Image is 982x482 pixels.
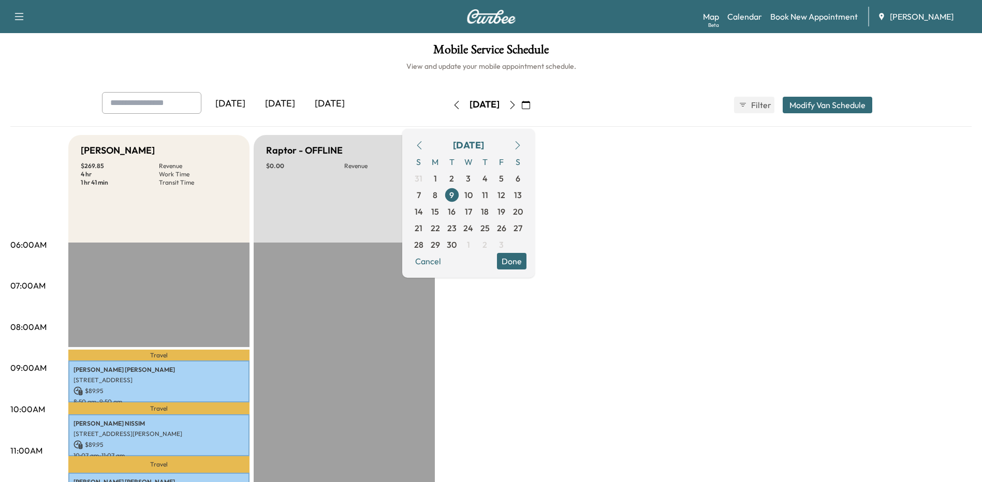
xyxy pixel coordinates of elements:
[460,154,477,170] span: W
[81,162,159,170] p: $ 269.85
[81,170,159,178] p: 4 hr
[482,189,488,201] span: 11
[734,97,774,113] button: Filter
[510,154,526,170] span: S
[449,189,454,201] span: 9
[10,444,42,457] p: 11:00AM
[481,205,489,218] span: 18
[513,205,523,218] span: 20
[266,162,344,170] p: $ 0.00
[159,162,237,170] p: Revenue
[449,172,454,185] span: 2
[890,10,954,23] span: [PERSON_NAME]
[10,43,972,61] h1: Mobile Service Schedule
[68,350,250,361] p: Travel
[10,403,45,415] p: 10:00AM
[74,376,244,384] p: [STREET_ADDRESS]
[466,172,471,185] span: 3
[466,9,516,24] img: Curbee Logo
[74,398,244,406] p: 8:50 am - 9:50 am
[417,189,421,201] span: 7
[74,386,244,396] p: $ 89.95
[499,238,504,251] span: 3
[497,205,505,218] span: 19
[448,205,456,218] span: 16
[74,366,244,374] p: [PERSON_NAME] [PERSON_NAME]
[74,451,244,460] p: 10:07 am - 11:07 am
[447,222,457,234] span: 23
[751,99,770,111] span: Filter
[411,154,427,170] span: S
[415,222,422,234] span: 21
[470,98,500,111] div: [DATE]
[467,238,470,251] span: 1
[81,178,159,187] p: 1 hr 41 min
[305,92,355,116] div: [DATE]
[708,21,719,29] div: Beta
[514,189,522,201] span: 13
[266,143,343,158] h5: Raptor - OFFLINE
[414,238,423,251] span: 28
[516,172,520,185] span: 6
[453,138,484,153] div: [DATE]
[447,238,457,251] span: 30
[431,238,440,251] span: 29
[81,143,155,158] h5: [PERSON_NAME]
[770,10,858,23] a: Book New Appointment
[727,10,762,23] a: Calendar
[783,97,872,113] button: Modify Van Schedule
[159,170,237,178] p: Work Time
[482,238,487,251] span: 2
[10,238,47,251] p: 06:00AM
[74,419,244,428] p: [PERSON_NAME] NISSIM
[159,178,237,187] p: Transit Time
[497,253,526,269] button: Done
[433,189,437,201] span: 8
[497,222,506,234] span: 26
[464,189,473,201] span: 10
[514,222,522,234] span: 27
[465,205,472,218] span: 17
[480,222,490,234] span: 25
[444,154,460,170] span: T
[68,402,250,414] p: Travel
[482,172,488,185] span: 4
[10,361,47,374] p: 09:00AM
[497,189,505,201] span: 12
[415,172,422,185] span: 31
[703,10,719,23] a: MapBeta
[74,440,244,449] p: $ 89.95
[434,172,437,185] span: 1
[415,205,423,218] span: 14
[477,154,493,170] span: T
[344,162,422,170] p: Revenue
[431,205,439,218] span: 15
[427,154,444,170] span: M
[206,92,255,116] div: [DATE]
[463,222,473,234] span: 24
[74,430,244,438] p: [STREET_ADDRESS][PERSON_NAME]
[10,279,46,292] p: 07:00AM
[431,222,440,234] span: 22
[10,321,47,333] p: 08:00AM
[255,92,305,116] div: [DATE]
[499,172,504,185] span: 5
[493,154,510,170] span: F
[10,61,972,71] h6: View and update your mobile appointment schedule.
[411,253,446,269] button: Cancel
[68,456,250,473] p: Travel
